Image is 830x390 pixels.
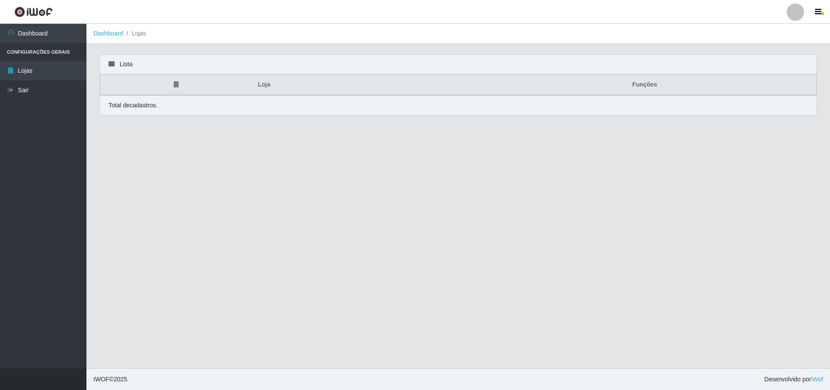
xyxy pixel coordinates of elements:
img: CoreUI Logo [14,6,53,17]
span: Desenvolvido por [764,375,823,384]
div: Lista [100,55,817,74]
p: Total de cadastros. [109,101,158,110]
a: Dashboard [93,30,123,37]
th: Loja [252,75,473,95]
span: © 2025 . [93,375,129,384]
li: Lojas [123,29,146,38]
a: iWof [811,376,823,383]
th: Funções [473,75,817,95]
nav: breadcrumb [86,24,830,44]
span: IWOF [93,376,109,383]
